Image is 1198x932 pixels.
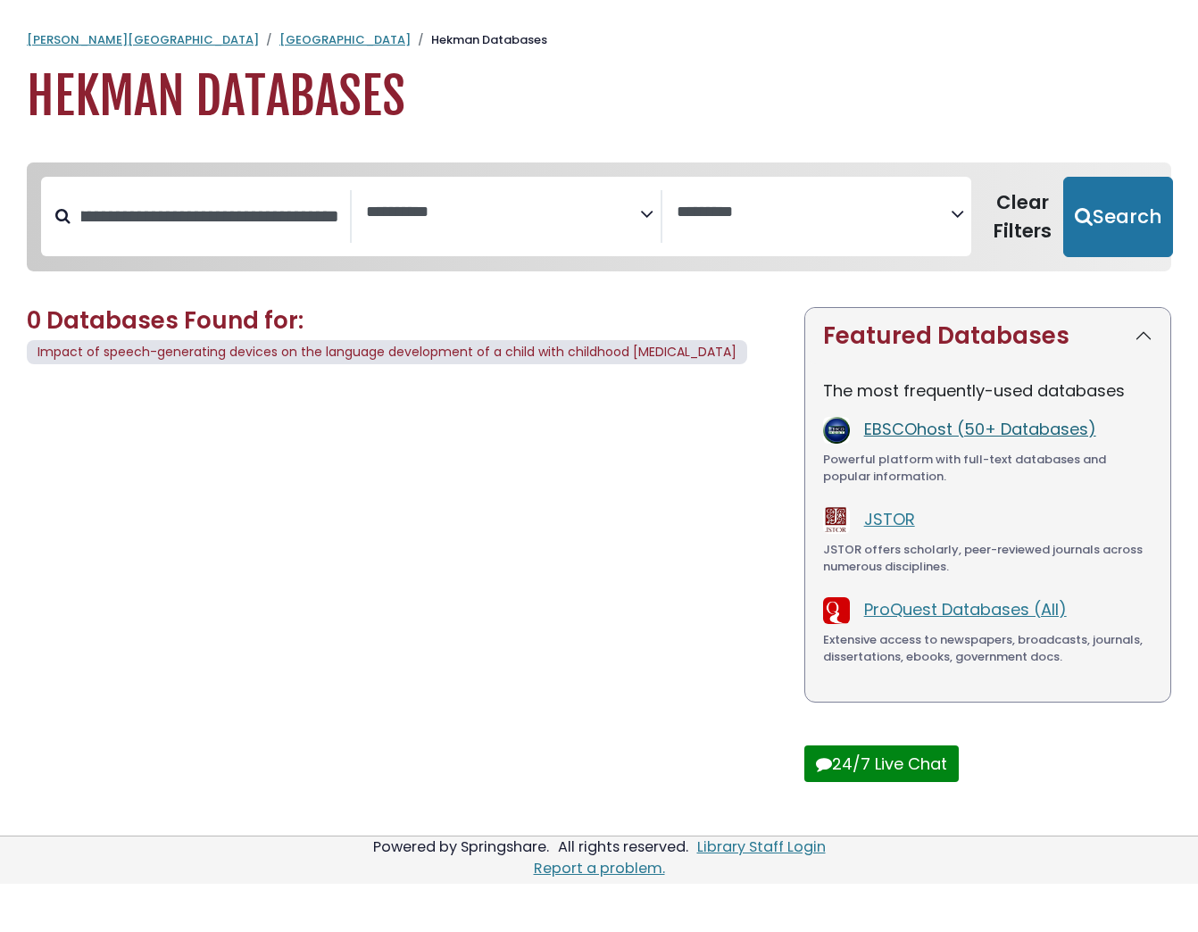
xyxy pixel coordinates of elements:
[1063,177,1173,257] button: Submit for Search Results
[823,379,1152,403] p: The most frequently-used databases
[555,836,691,857] div: All rights reserved.
[804,745,959,782] button: 24/7 Live Chat
[823,631,1152,666] div: Extensive access to newspapers, broadcasts, journals, dissertations, ebooks, government docs.
[823,541,1152,576] div: JSTOR offers scholarly, peer-reviewed journals across numerous disciplines.
[370,836,552,857] div: Powered by Springshare.
[27,304,304,337] span: 0 Databases Found for:
[411,31,547,49] li: Hekman Databases
[27,162,1171,271] nav: Search filters
[697,836,826,857] a: Library Staff Login
[864,598,1067,620] a: ProQuest Databases (All)
[279,31,411,48] a: [GEOGRAPHIC_DATA]
[982,177,1063,257] button: Clear Filters
[534,858,665,878] a: Report a problem.
[27,31,1171,49] nav: breadcrumb
[71,198,350,235] input: Search database by title or keyword
[864,418,1096,440] a: EBSCOhost (50+ Databases)
[823,451,1152,486] div: Powerful platform with full-text databases and popular information.
[366,204,640,222] textarea: Search
[677,204,951,222] textarea: Search
[37,343,736,361] span: Impact of speech-generating devices on the language development of a child with childhood [MEDICA...
[864,508,915,530] a: JSTOR
[805,308,1170,364] button: Featured Databases
[27,67,1171,127] h1: Hekman Databases
[27,31,259,48] a: [PERSON_NAME][GEOGRAPHIC_DATA]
